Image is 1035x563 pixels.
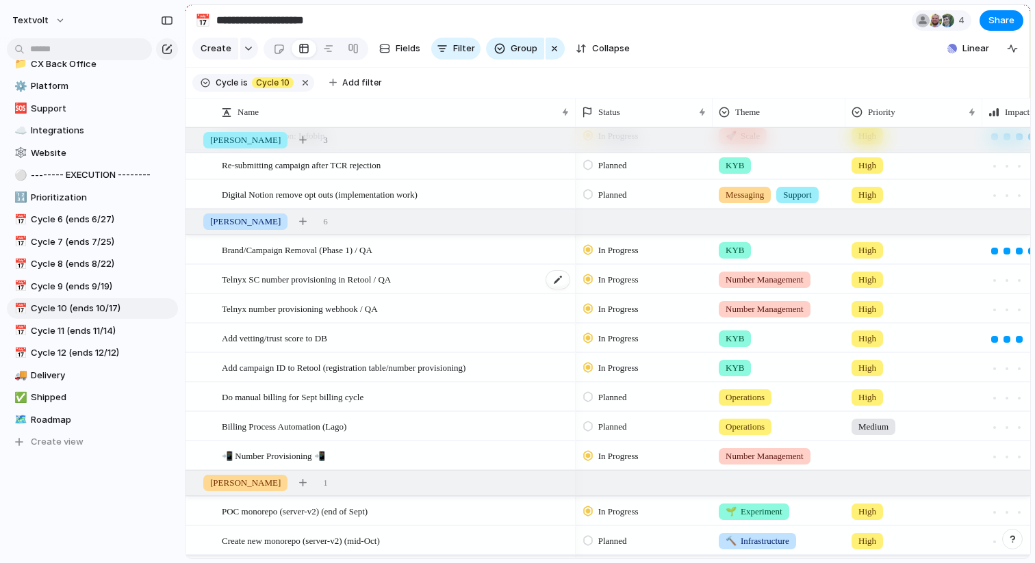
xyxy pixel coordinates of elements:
[7,343,178,363] a: 📅Cycle 12 (ends 12/12)
[598,159,627,172] span: Planned
[1005,105,1030,119] span: Impact
[12,369,26,382] button: 🚚
[14,390,24,406] div: ✅
[726,244,744,257] span: KYB
[222,532,380,548] span: Create new monorepo (server-v2) (mid-Oct)
[12,302,26,315] button: 📅
[222,503,368,519] span: POC monorepo (server-v2) (end of Sept)
[726,449,804,463] span: Number Management
[14,56,24,72] div: 📁
[6,10,73,31] button: textvolt
[511,42,537,55] span: Group
[598,361,639,375] span: In Progress
[988,14,1014,27] span: Share
[14,367,24,383] div: 🚚
[14,412,24,428] div: 🗺️
[726,188,764,202] span: Messaging
[374,38,426,60] button: Fields
[858,159,876,172] span: High
[7,54,178,75] a: 📁CX Back Office
[222,186,418,202] span: Digital Notion remove opt outs (implementation work)
[12,235,26,249] button: 📅
[12,213,26,226] button: 📅
[222,418,346,434] span: Billing Process Automation (Lago)
[858,420,889,434] span: Medium
[12,124,26,138] button: ☁️
[238,75,251,90] button: is
[222,330,327,345] span: Add vetting/trust score to DB
[216,77,238,89] span: Cycle
[858,534,876,548] span: High
[321,73,390,92] button: Add filter
[7,298,178,319] a: 📅Cycle 10 (ends 10/17)
[7,432,178,452] button: Create view
[222,300,378,316] span: Telnyx number provisioning webhook / QA
[7,76,178,96] a: ⚙️Platform
[14,189,24,205] div: 🔢
[210,133,281,147] span: [PERSON_NAME]
[7,387,178,408] a: ✅Shipped
[598,420,627,434] span: Planned
[486,38,544,60] button: Group
[7,143,178,163] a: 🕸️Website
[12,391,26,404] button: ✅
[12,191,26,205] button: 🔢
[858,273,876,287] span: High
[12,146,26,160] button: 🕸️
[249,75,296,90] button: Cycle 10
[12,413,26,427] button: 🗺️
[31,346,173,360] span: Cycle 12 (ends 12/12)
[210,476,281,490] span: [PERSON_NAME]
[14,79,24,94] div: ⚙️
[598,244,639,257] span: In Progress
[31,102,173,116] span: Support
[726,534,789,548] span: Infrastructure
[7,365,178,386] a: 🚚Delivery
[7,321,178,341] a: 📅Cycle 11 (ends 11/14)
[726,159,744,172] span: KYB
[31,369,173,382] span: Delivery
[31,280,173,293] span: Cycle 9 (ends 9/19)
[238,105,259,119] span: Name
[14,345,24,361] div: 📅
[735,105,760,119] span: Theme
[598,449,639,463] span: In Progress
[14,257,24,272] div: 📅
[12,257,26,271] button: 📅
[31,413,173,427] span: Roadmap
[726,506,737,516] span: 🌱
[222,389,363,404] span: Do manual billing for Sept billing cycle
[7,99,178,119] a: 🆘Support
[7,232,178,252] a: 📅Cycle 7 (ends 7/25)
[7,276,178,297] div: 📅Cycle 9 (ends 9/19)
[431,38,481,60] button: Filter
[726,505,782,519] span: Experiment
[980,10,1023,31] button: Share
[858,391,876,404] span: High
[12,168,26,182] button: ⚪
[7,209,178,230] a: 📅Cycle 6 (ends 6/27)
[31,191,173,205] span: Prioritization
[210,215,281,228] span: [PERSON_NAME]
[31,79,173,93] span: Platform
[7,120,178,141] a: ☁️Integrations
[7,187,178,208] a: 🔢Prioritization
[192,10,214,31] button: 📅
[598,188,627,202] span: Planned
[858,505,876,519] span: High
[7,410,178,430] a: 🗺️Roadmap
[598,105,620,119] span: Status
[858,302,876,316] span: High
[342,77,382,89] span: Add filter
[222,241,372,257] span: Brand/Campaign Removal (Phase 1) / QA
[726,273,804,287] span: Number Management
[453,42,475,55] span: Filter
[31,324,173,338] span: Cycle 11 (ends 11/14)
[726,391,765,404] span: Operations
[592,42,630,55] span: Collapse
